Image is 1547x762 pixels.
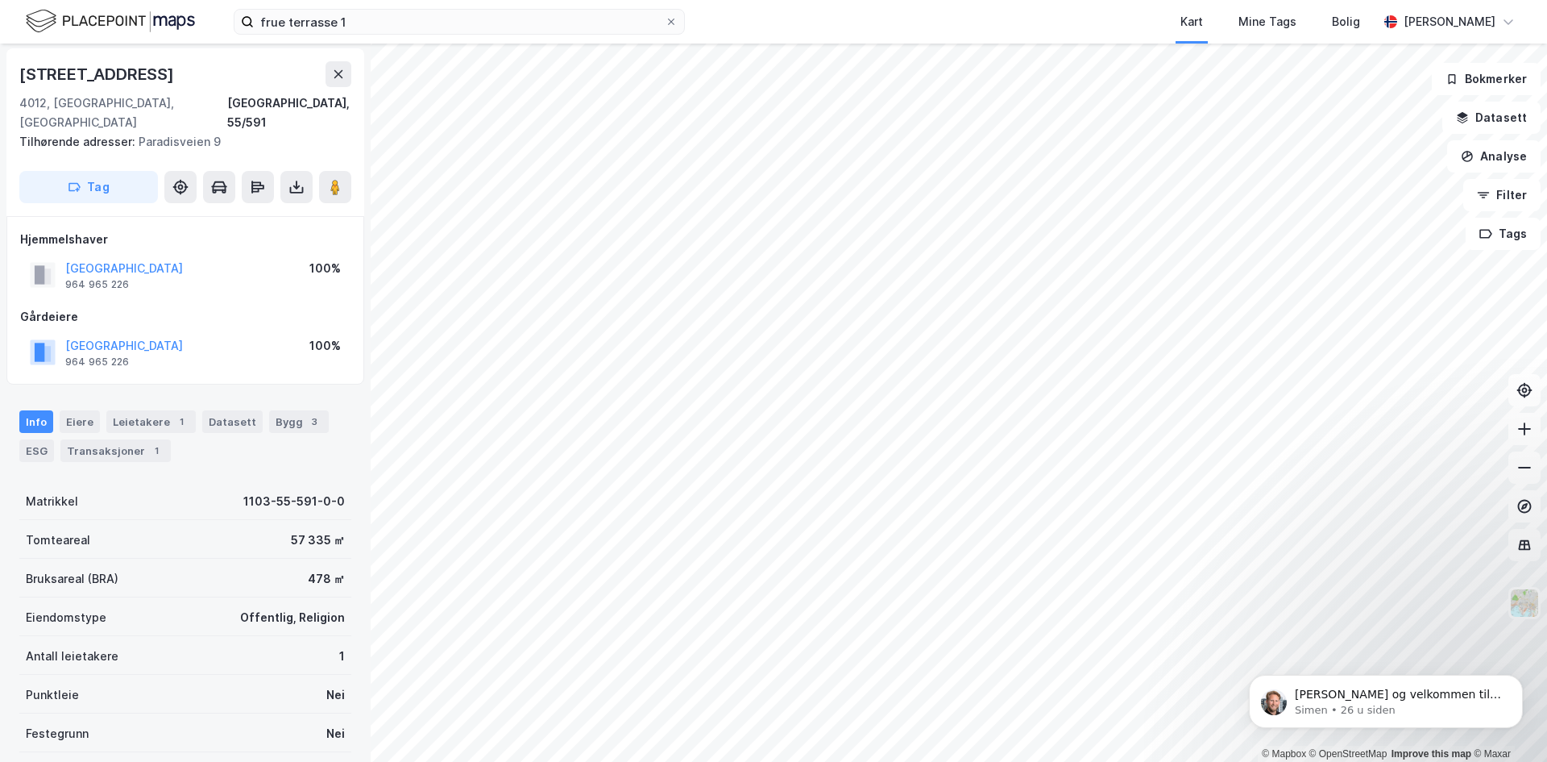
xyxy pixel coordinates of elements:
[309,259,341,278] div: 100%
[19,410,53,433] div: Info
[20,307,350,327] div: Gårdeiere
[26,647,118,666] div: Antall leietakere
[1432,63,1541,95] button: Bokmerker
[308,569,345,589] div: 478 ㎡
[173,414,189,430] div: 1
[1404,12,1495,31] div: [PERSON_NAME]
[106,410,196,433] div: Leietakere
[306,414,322,430] div: 3
[240,608,345,627] div: Offentlig, Religion
[1180,12,1203,31] div: Kart
[65,356,129,369] div: 964 965 226
[1238,12,1296,31] div: Mine Tags
[309,336,341,356] div: 100%
[291,531,345,550] div: 57 335 ㎡
[1463,179,1541,211] button: Filter
[26,492,78,511] div: Matrikkel
[1225,641,1547,754] iframe: Intercom notifications melding
[60,410,100,433] div: Eiere
[26,685,79,705] div: Punktleie
[326,685,345,705] div: Nei
[243,492,345,511] div: 1103-55-591-0-0
[20,230,350,249] div: Hjemmelshaver
[19,439,54,462] div: ESG
[1447,140,1541,173] button: Analyse
[19,135,139,148] span: Tilhørende adresser:
[65,278,129,291] div: 964 965 226
[1391,748,1471,760] a: Improve this map
[19,94,227,132] div: 4012, [GEOGRAPHIC_DATA], [GEOGRAPHIC_DATA]
[326,724,345,743] div: Nei
[339,647,345,666] div: 1
[1332,12,1360,31] div: Bolig
[19,171,158,203] button: Tag
[60,439,171,462] div: Transaksjoner
[26,608,106,627] div: Eiendomstype
[1309,748,1387,760] a: OpenStreetMap
[26,724,89,743] div: Festegrunn
[1466,218,1541,250] button: Tags
[202,410,263,433] div: Datasett
[254,10,665,34] input: Søk på adresse, matrikkel, gårdeiere, leietakere eller personer
[26,569,118,589] div: Bruksareal (BRA)
[19,132,338,152] div: Paradisveien 9
[19,61,177,87] div: [STREET_ADDRESS]
[1442,102,1541,134] button: Datasett
[269,410,329,433] div: Bygg
[227,94,351,132] div: [GEOGRAPHIC_DATA], 55/591
[1262,748,1306,760] a: Mapbox
[1509,588,1540,618] img: Z
[148,443,164,459] div: 1
[26,531,90,550] div: Tomteareal
[26,7,195,35] img: logo.f888ab2527a4732fd821a326f86c7f29.svg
